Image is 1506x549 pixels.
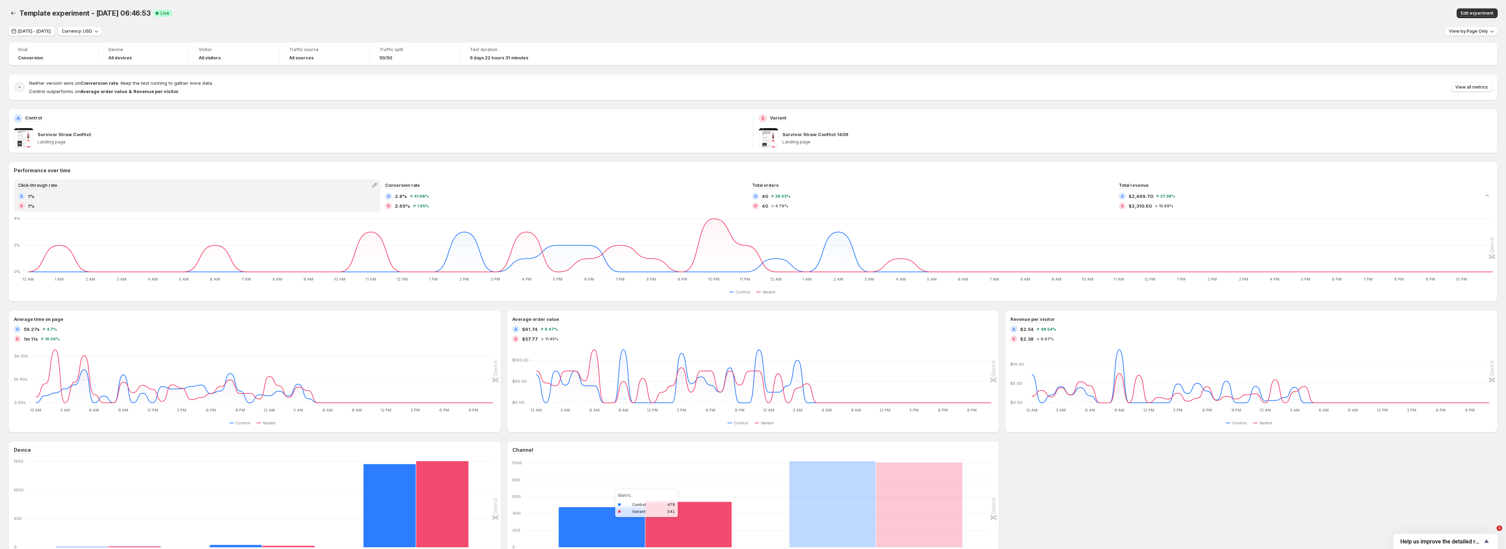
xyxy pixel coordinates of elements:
[29,80,213,86] span: Neither version wins on . Keep the test running to gather more data.
[514,337,517,341] h2: B
[789,461,876,547] rect: Control 1026
[770,277,782,282] text: 12 AM
[45,337,60,341] span: 10.06 %
[1445,26,1498,36] button: View by:Page Only
[14,459,23,464] text: 1500
[967,408,977,413] text: 9 PM
[522,326,538,333] span: $61.74
[1207,277,1217,282] text: 2 PM
[1010,316,1055,323] h3: Revenue per visitor
[14,243,20,248] text: 2%
[289,55,314,61] h4: All sources
[1173,408,1182,413] text: 3 PM
[179,277,189,282] text: 5 AM
[1377,408,1388,413] text: 12 PM
[553,277,562,282] text: 5 PM
[1301,277,1310,282] text: 5 PM
[199,55,221,61] h4: All visitors
[782,131,848,138] p: Survivor Straw Conflict 1409
[14,377,27,382] text: 1m 40s
[108,47,179,52] span: Device
[755,419,776,427] button: Variant
[272,277,282,282] text: 8 AM
[108,55,132,61] h4: All devices
[756,288,778,296] button: Variant
[429,277,438,282] text: 1 PM
[185,461,339,547] g: Tablet: Control 40,Variant 26
[616,277,625,282] text: 7 PM
[199,47,269,52] span: Visitor
[762,202,768,209] span: 40
[729,288,753,296] button: Control
[822,408,832,413] text: 6 AM
[512,477,520,482] text: 800
[16,337,19,341] h2: B
[763,408,774,413] text: 12 AM
[459,277,469,282] text: 2 PM
[1160,194,1175,198] span: 37.38 %
[1425,277,1435,282] text: 9 PM
[545,327,558,331] span: 6.47 %
[708,277,719,282] text: 10 PM
[1436,408,1446,413] text: 6 PM
[161,10,169,16] span: Live
[289,46,360,61] a: Traffic sourceAll sources
[545,337,559,341] span: 11.45 %
[25,114,42,121] p: Control
[29,89,180,94] span: Control outperforms on .
[16,327,19,331] h2: A
[14,488,24,492] text: 1000
[1041,337,1054,341] span: 6.67 %
[380,55,392,61] span: 50/50
[229,419,253,427] button: Control
[990,277,999,282] text: 7 AM
[62,28,92,34] span: Currency: USD
[385,183,420,188] span: Conversion rate
[1121,194,1124,198] h2: A
[1231,408,1241,413] text: 9 PM
[14,400,26,405] text: 0.00s
[938,408,948,413] text: 6 PM
[416,461,469,547] rect: Variant 1508
[352,408,362,413] text: 9 AM
[294,408,303,413] text: 3 AM
[647,408,658,413] text: 12 PM
[1010,400,1023,405] text: $0.00
[14,167,1492,174] h2: Performance over time
[1159,204,1173,208] span: 15.68 %
[380,47,450,52] span: Traffic split
[514,327,517,331] h2: A
[1226,419,1249,427] button: Control
[89,408,99,413] text: 6 AM
[47,327,57,331] span: 4.7 %
[8,26,55,36] button: [DATE] - [DATE]
[512,379,527,384] text: $50.00
[303,277,314,282] text: 9 AM
[1259,420,1272,426] span: Variant
[14,353,28,358] text: 3m 20s
[1119,183,1149,188] span: Total revenue
[1121,204,1124,208] h2: B
[1461,10,1493,16] span: Edit experiment
[1144,277,1155,282] text: 12 PM
[1270,277,1279,282] text: 4 PM
[210,528,262,547] rect: Control 40
[380,408,391,413] text: 12 PM
[410,408,420,413] text: 3 PM
[177,408,186,413] text: 3 PM
[678,277,687,282] text: 9 PM
[734,420,748,426] span: Control
[770,114,787,121] p: Variant
[876,461,962,547] rect: Variant 1008
[18,28,51,34] span: [DATE] - [DATE]
[148,277,158,282] text: 4 AM
[909,408,919,413] text: 3 PM
[879,408,890,413] text: 12 PM
[1451,82,1492,92] button: View all metrics
[397,277,408,282] text: 12 PM
[1026,408,1037,413] text: 12 AM
[38,139,747,145] p: Landing page
[14,128,33,148] img: Survivor Straw Conflict
[512,460,522,465] text: 1000
[14,447,31,454] h3: Device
